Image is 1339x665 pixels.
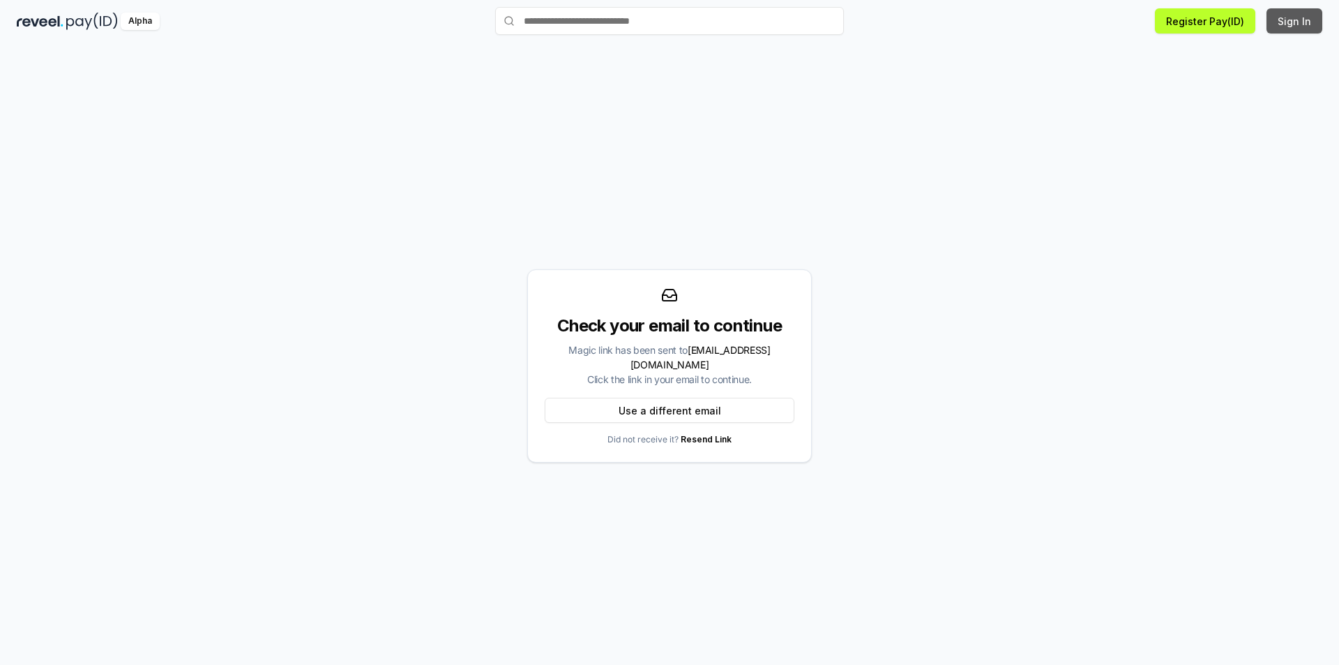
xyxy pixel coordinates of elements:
button: Sign In [1266,8,1322,33]
div: Alpha [121,13,160,30]
p: Did not receive it? [607,434,732,445]
button: Use a different email [545,398,794,423]
div: Magic link has been sent to Click the link in your email to continue. [545,343,794,387]
div: Check your email to continue [545,315,794,337]
img: pay_id [66,13,118,30]
button: Register Pay(ID) [1155,8,1255,33]
img: reveel_dark [17,13,63,30]
span: [EMAIL_ADDRESS][DOMAIN_NAME] [630,344,771,371]
a: Resend Link [681,434,732,444]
